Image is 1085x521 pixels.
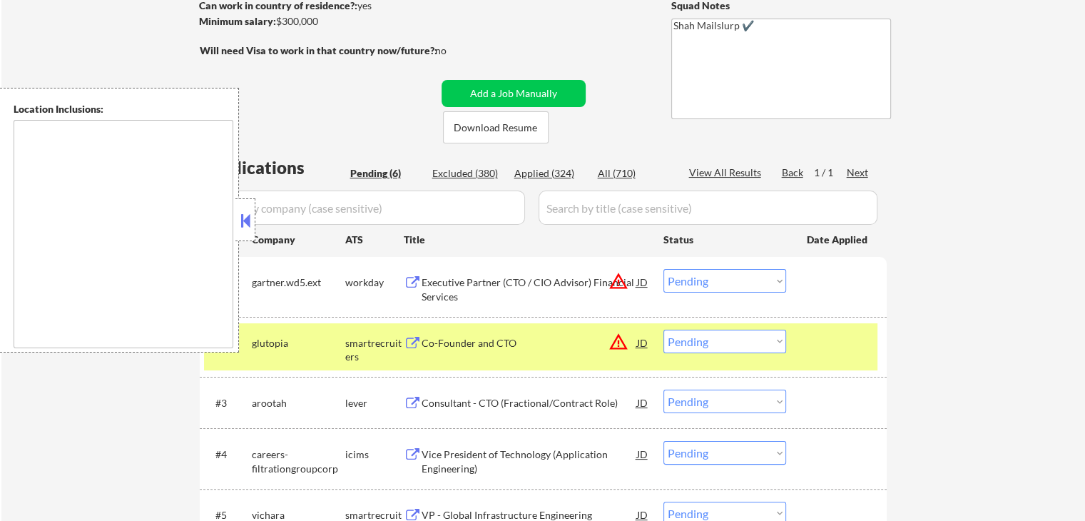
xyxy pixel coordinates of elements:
[636,269,650,295] div: JD
[608,332,628,352] button: warning_amber
[14,102,233,116] div: Location Inclusions:
[350,166,422,181] div: Pending (6)
[435,44,476,58] div: no
[422,275,637,303] div: Executive Partner (CTO / CIO Advisor) Financial Services
[807,233,870,247] div: Date Applied
[847,166,870,180] div: Next
[782,166,805,180] div: Back
[636,330,650,355] div: JD
[199,14,437,29] div: $300,000
[215,447,240,462] div: #4
[252,396,345,410] div: arootah
[636,390,650,415] div: JD
[608,271,628,291] button: warning_amber
[252,336,345,350] div: glutopia
[252,447,345,475] div: careers-filtrationgroupcorp
[215,396,240,410] div: #3
[345,336,404,364] div: smartrecruiters
[689,166,765,180] div: View All Results
[204,191,525,225] input: Search by company (case sensitive)
[514,166,586,181] div: Applied (324)
[539,191,877,225] input: Search by title (case sensitive)
[432,166,504,181] div: Excluded (380)
[663,226,786,252] div: Status
[814,166,847,180] div: 1 / 1
[422,336,637,350] div: Co-Founder and CTO
[200,44,437,56] strong: Will need Visa to work in that country now/future?:
[345,396,404,410] div: lever
[422,396,637,410] div: Consultant - CTO (Fractional/Contract Role)
[345,447,404,462] div: icims
[345,233,404,247] div: ATS
[199,15,276,27] strong: Minimum salary:
[442,80,586,107] button: Add a Job Manually
[636,441,650,467] div: JD
[345,275,404,290] div: workday
[422,447,637,475] div: Vice President of Technology (Application Engineering)
[404,233,650,247] div: Title
[598,166,669,181] div: All (710)
[252,233,345,247] div: Company
[252,275,345,290] div: gartner.wd5.ext
[204,159,345,176] div: Applications
[443,111,549,143] button: Download Resume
